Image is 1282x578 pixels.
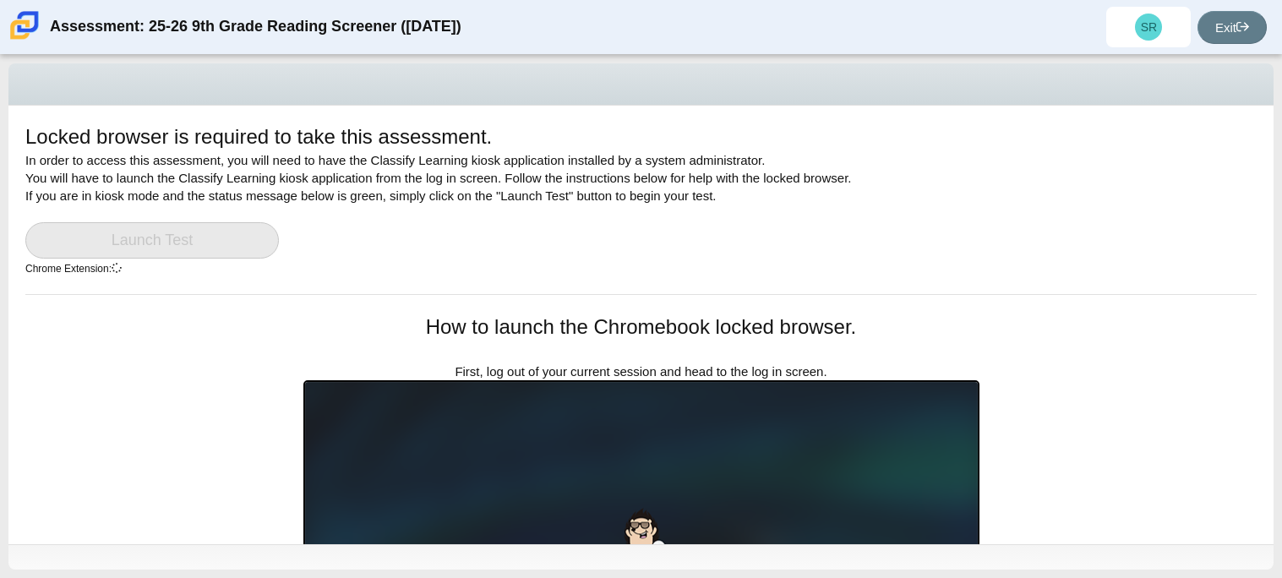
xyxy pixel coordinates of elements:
[7,8,42,43] img: Carmen School of Science & Technology
[25,222,279,259] a: Launch Test
[25,123,492,151] h1: Locked browser is required to take this assessment.
[1197,11,1267,44] a: Exit
[7,31,42,46] a: Carmen School of Science & Technology
[25,123,1257,294] div: In order to access this assessment, you will need to have the Classify Learning kiosk application...
[25,263,122,275] small: Chrome Extension:
[303,313,979,341] h1: How to launch the Chromebook locked browser.
[1141,21,1157,33] span: SR
[50,7,461,47] div: Assessment: 25-26 9th Grade Reading Screener ([DATE])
